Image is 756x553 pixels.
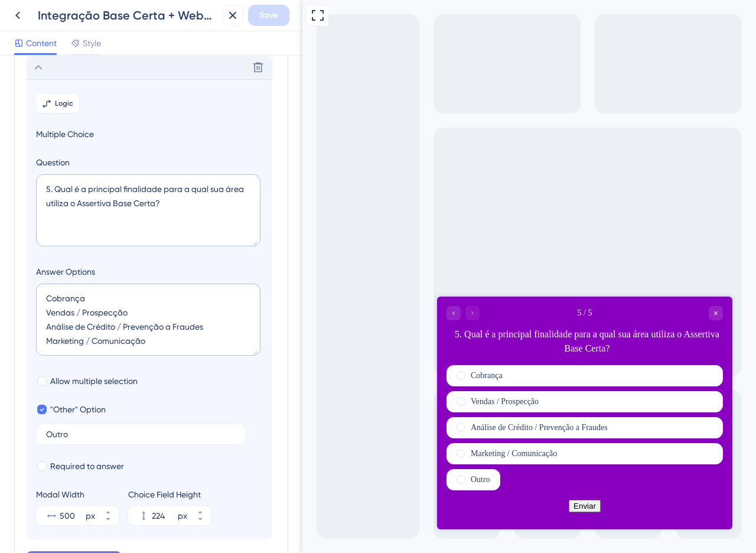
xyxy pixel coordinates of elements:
[178,509,187,523] div: px
[60,509,83,523] input: px
[38,7,217,24] div: Integração Base Certa + Webphone
[259,8,278,22] span: Save
[97,506,119,516] button: px
[97,516,119,525] button: px
[36,94,79,113] button: Logic
[36,284,260,356] textarea: Cobrança Vendas / Prospecção Análise de Crédito / Prevenção a Fraudes Marketing / Comunicação
[86,509,95,523] div: px
[26,36,57,50] span: Content
[248,5,289,26] button: Save
[50,402,106,417] span: "Other" Option
[36,127,263,141] span: Multiple Choice
[190,516,211,525] button: px
[50,459,124,473] span: Required to answer
[36,265,263,279] label: Answer Options
[36,174,260,246] textarea: 5. Qual é a principal finalidade para a qual sua área utiliza o Assertiva Base Certa?
[152,509,175,523] input: px
[46,430,236,438] input: Type the value
[50,374,138,388] span: Allow multiple selection
[36,155,263,170] label: Question
[135,297,430,529] iframe: UserGuiding Survey
[83,36,101,50] span: Style
[36,487,119,502] div: Modal Width
[55,99,73,108] span: Logic
[190,506,211,516] button: px
[128,487,211,502] div: Choice Field Height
